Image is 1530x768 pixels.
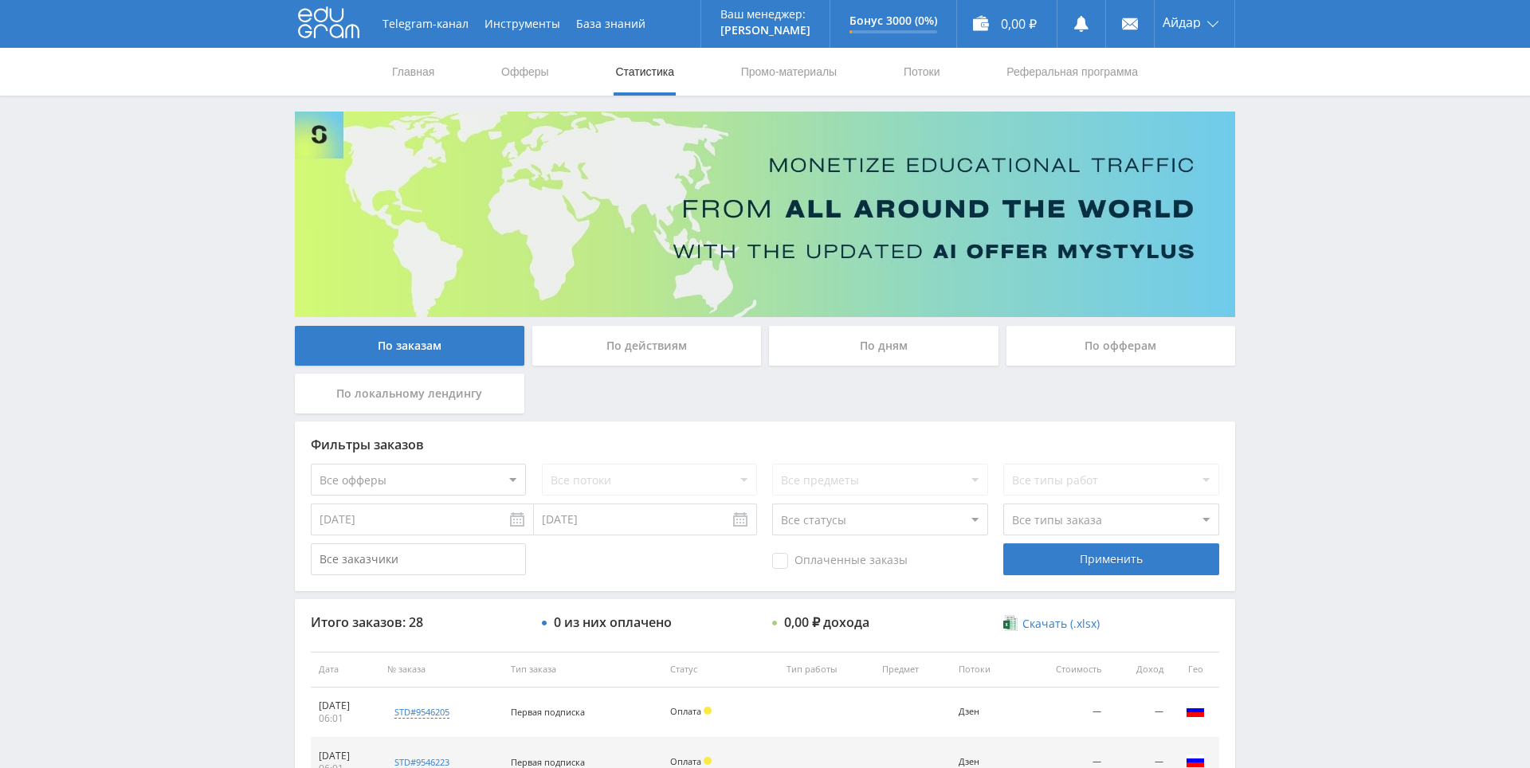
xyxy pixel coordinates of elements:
img: Banner [295,112,1235,317]
p: Ваш менеджер: [720,8,810,21]
div: По дням [769,326,998,366]
span: Оплаченные заказы [772,553,908,569]
div: По локальному лендингу [295,374,524,413]
span: Айдар [1163,16,1201,29]
a: Промо-материалы [739,48,838,96]
div: По действиям [532,326,762,366]
div: Фильтры заказов [311,437,1219,452]
a: Главная [390,48,436,96]
a: Потоки [902,48,942,96]
input: Все заказчики [311,543,526,575]
p: [PERSON_NAME] [720,24,810,37]
a: Статистика [614,48,676,96]
a: Реферальная программа [1005,48,1140,96]
a: Офферы [500,48,551,96]
p: Бонус 3000 (0%) [849,14,937,27]
div: По офферам [1006,326,1236,366]
div: Применить [1003,543,1218,575]
div: По заказам [295,326,524,366]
